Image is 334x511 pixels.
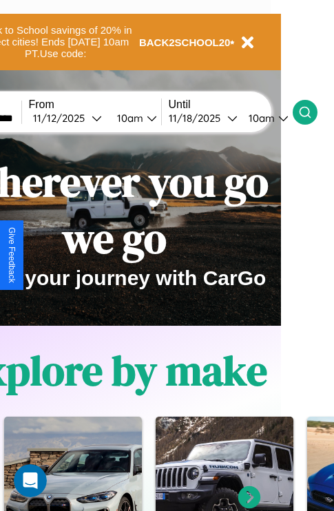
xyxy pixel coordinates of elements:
[33,112,92,125] div: 11 / 12 / 2025
[110,112,147,125] div: 10am
[29,98,161,111] label: From
[169,98,293,111] label: Until
[238,111,293,125] button: 10am
[14,464,47,497] iframe: Intercom live chat
[169,112,227,125] div: 11 / 18 / 2025
[106,111,161,125] button: 10am
[242,112,278,125] div: 10am
[29,111,106,125] button: 11/12/2025
[7,227,17,283] div: Give Feedback
[139,36,231,48] b: BACK2SCHOOL20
